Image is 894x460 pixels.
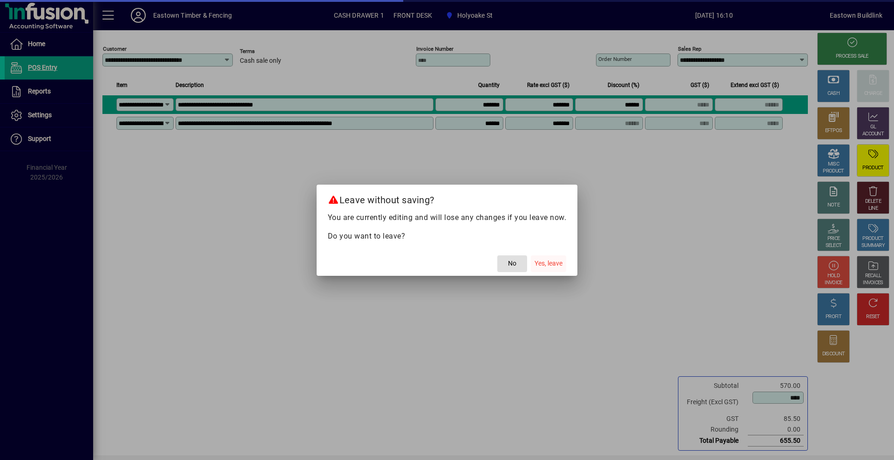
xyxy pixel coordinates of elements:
[508,259,516,268] span: No
[328,212,567,223] p: You are currently editing and will lose any changes if you leave now.
[497,255,527,272] button: No
[531,255,566,272] button: Yes, leave
[535,259,562,268] span: Yes, leave
[317,185,578,212] h2: Leave without saving?
[328,231,567,242] p: Do you want to leave?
